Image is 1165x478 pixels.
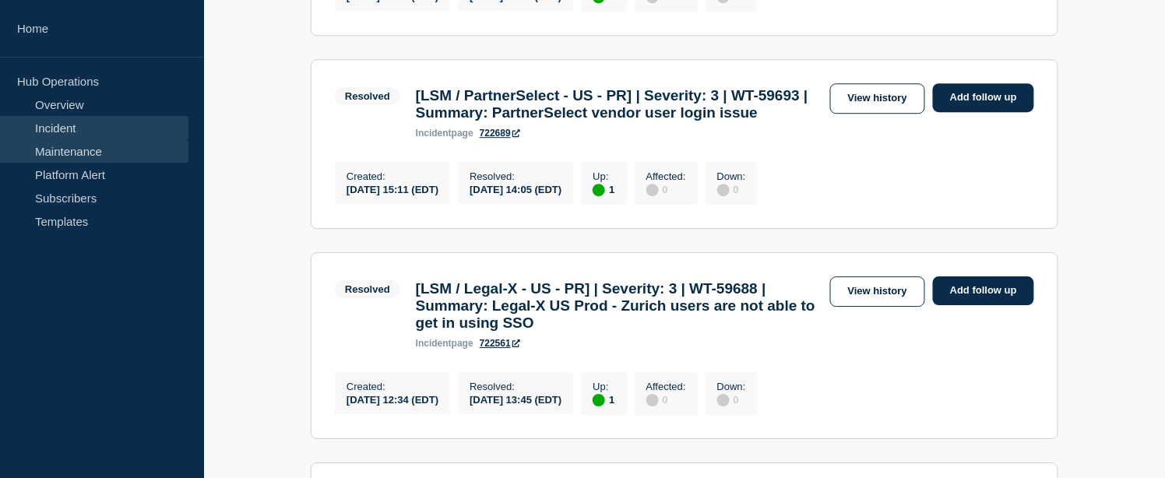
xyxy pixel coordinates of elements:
p: Created : [347,170,438,182]
a: View history [830,276,925,307]
div: [DATE] 12:34 (EDT) [347,392,438,406]
p: Created : [347,381,438,392]
div: up [593,184,605,196]
a: 722689 [480,128,520,139]
p: Down : [717,381,746,392]
span: incident [416,338,452,349]
a: Add follow up [933,276,1034,305]
div: 0 [717,182,746,196]
span: Resolved [335,280,400,298]
div: 0 [717,392,746,406]
p: Resolved : [470,381,561,392]
div: [DATE] 15:11 (EDT) [347,182,438,195]
div: disabled [646,184,659,196]
div: disabled [717,394,730,406]
p: page [416,128,473,139]
a: View history [830,83,925,114]
p: Down : [717,170,746,182]
div: disabled [717,184,730,196]
p: Affected : [646,381,686,392]
p: Up : [593,170,614,182]
p: Affected : [646,170,686,182]
p: Up : [593,381,614,392]
div: 0 [646,392,686,406]
div: disabled [646,394,659,406]
div: [DATE] 14:05 (EDT) [470,182,561,195]
span: Resolved [335,87,400,105]
span: incident [416,128,452,139]
a: Add follow up [933,83,1034,112]
div: 1 [593,392,614,406]
h3: [LSM / PartnerSelect - US - PR] | Severity: 3 | WT-59693 | Summary: PartnerSelect vendor user log... [416,87,822,121]
p: page [416,338,473,349]
div: up [593,394,605,406]
div: 0 [646,182,686,196]
h3: [LSM / Legal-X - US - PR] | Severity: 3 | WT-59688 | Summary: Legal-X US Prod - Zurich users are ... [416,280,822,332]
div: [DATE] 13:45 (EDT) [470,392,561,406]
a: 722561 [480,338,520,349]
div: 1 [593,182,614,196]
p: Resolved : [470,170,561,182]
